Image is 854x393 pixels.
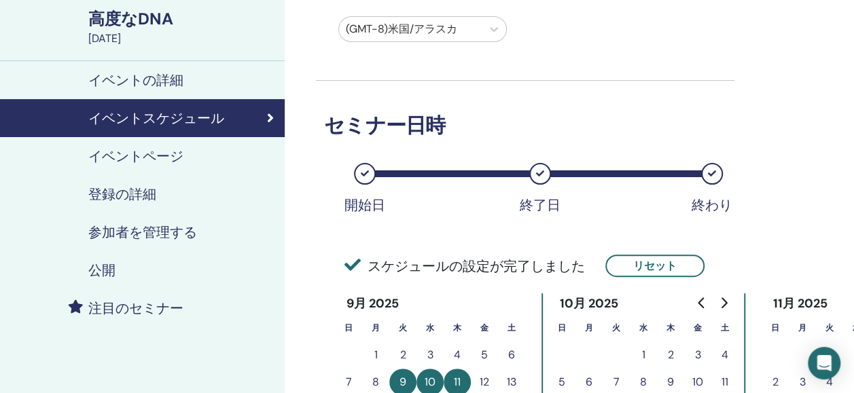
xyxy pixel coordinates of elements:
[362,314,389,341] th: 月曜日
[498,314,525,341] th: 土曜日
[603,314,630,341] th: 火曜日
[88,31,277,47] div: [DATE]
[657,314,684,341] th: 木曜日
[331,197,399,213] div: 開始日
[762,314,789,341] th: 日曜日
[80,7,285,47] a: 高度なDNA[DATE]
[498,341,525,369] button: 6
[762,293,838,314] div: 11月 2025
[389,314,416,341] th: 火曜日
[630,341,657,369] button: 1
[548,293,629,314] div: 10月 2025
[416,341,444,369] button: 3
[88,7,277,31] div: 高度なDNA
[684,341,711,369] button: 3
[808,347,840,379] div: インターコムメッセンジャーを開く
[88,262,115,278] h4: 公開
[575,314,603,341] th: 月曜日
[444,314,471,341] th: 木曜日
[88,300,183,316] h4: 注目のセミナー
[630,314,657,341] th: 水曜日
[368,257,585,275] font: スケジュールの設定が完了しました
[335,314,362,341] th: 日曜日
[789,314,816,341] th: 月曜日
[678,197,746,213] div: 終わり
[316,113,734,138] h3: セミナー日時
[88,148,183,164] h4: イベントページ
[713,289,734,316] button: 来月へ
[444,341,471,369] button: 4
[691,289,713,316] button: 前月に移動
[506,197,574,213] div: 終了日
[362,341,389,369] button: 1
[816,314,843,341] th: 火曜日
[711,314,739,341] th: 土曜日
[657,341,684,369] button: 2
[711,341,739,369] button: 4
[88,72,183,88] h4: イベントの詳細
[684,314,711,341] th: 金曜日
[416,314,444,341] th: 水曜日
[335,293,410,314] div: 9月 2025
[88,186,156,202] h4: 登録の詳細
[471,314,498,341] th: 金曜日
[88,224,197,240] h4: 参加者を管理する
[471,341,498,369] button: 5
[605,255,705,277] button: リセット
[389,341,416,369] button: 2
[548,314,575,341] th: 日曜日
[88,110,224,126] h4: イベントスケジュール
